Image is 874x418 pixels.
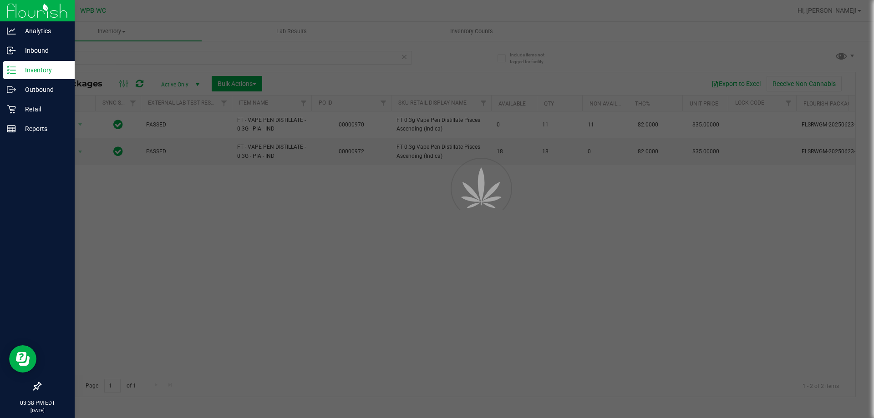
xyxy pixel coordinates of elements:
[16,123,71,134] p: Reports
[7,26,16,35] inline-svg: Analytics
[16,25,71,36] p: Analytics
[16,45,71,56] p: Inbound
[7,124,16,133] inline-svg: Reports
[16,65,71,76] p: Inventory
[7,85,16,94] inline-svg: Outbound
[16,104,71,115] p: Retail
[7,105,16,114] inline-svg: Retail
[4,399,71,407] p: 03:38 PM EDT
[7,65,16,75] inline-svg: Inventory
[9,345,36,373] iframe: Resource center
[16,84,71,95] p: Outbound
[7,46,16,55] inline-svg: Inbound
[4,407,71,414] p: [DATE]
